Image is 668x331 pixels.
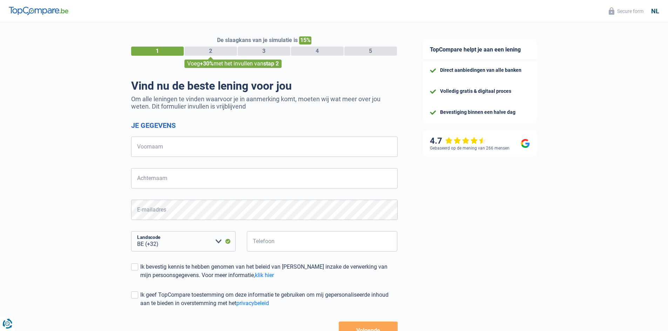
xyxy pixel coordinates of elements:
[184,60,282,68] div: Voeg met het invullen van
[131,47,184,56] div: 1
[430,136,486,146] div: 4.7
[440,67,521,73] div: Direct aanbiedingen van alle banken
[247,231,398,251] input: 401020304
[430,146,510,151] div: Gebaseerd op de mening van 266 mensen
[255,272,274,278] a: klik hier
[131,95,398,110] p: Om alle leningen te vinden waarvoor je in aanmerking komt, moeten wij wat meer over jou weten. Di...
[263,60,279,67] span: stap 2
[236,300,269,306] a: privacybeleid
[238,47,290,56] div: 3
[291,47,344,56] div: 4
[9,7,68,15] img: TopCompare Logo
[423,39,537,60] div: TopCompare helpt je aan een lening
[344,47,397,56] div: 5
[299,36,311,44] span: 15%
[217,37,298,43] span: De slaagkans van je simulatie is
[605,5,648,17] button: Secure form
[440,109,515,115] div: Bevestiging binnen een halve dag
[140,291,398,308] div: Ik geef TopCompare toestemming om deze informatie te gebruiken om mij gepersonaliseerde inhoud aa...
[440,88,511,94] div: Volledig gratis & digitaal proces
[184,47,237,56] div: 2
[651,7,659,15] div: nl
[131,79,398,92] h1: Vind nu de beste lening voor jou
[200,60,214,67] span: +30%
[131,121,398,130] h2: Je gegevens
[140,263,398,280] div: Ik bevestig kennis te hebben genomen van het beleid van [PERSON_NAME] inzake de verwerking van mi...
